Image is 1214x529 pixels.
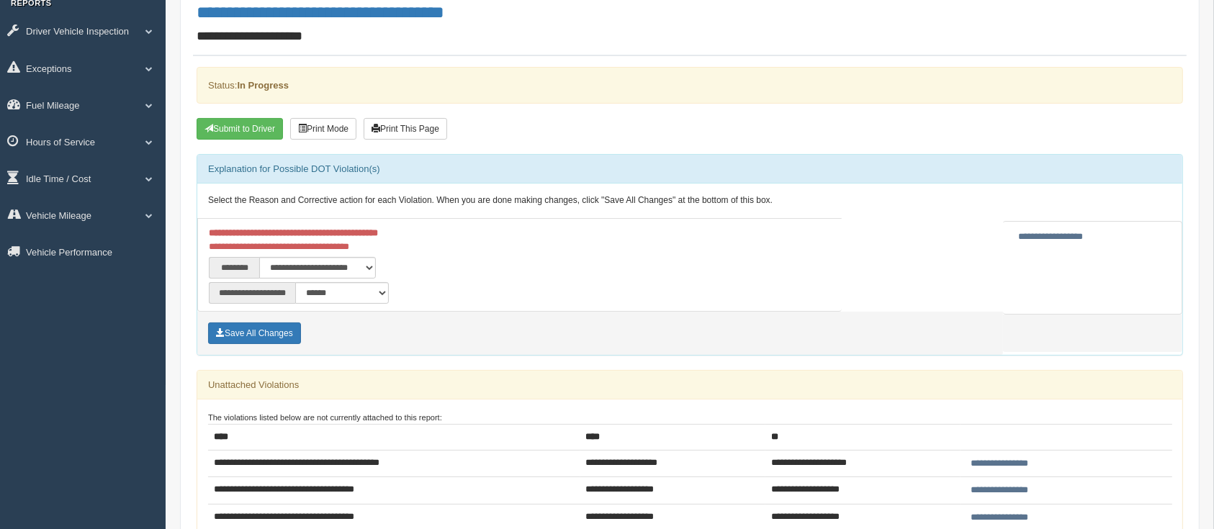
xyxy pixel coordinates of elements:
div: Select the Reason and Corrective action for each Violation. When you are done making changes, cli... [197,184,1182,218]
button: Submit To Driver [197,118,283,140]
div: Status: [197,67,1183,104]
div: Explanation for Possible DOT Violation(s) [197,155,1182,184]
div: Unattached Violations [197,371,1182,399]
button: Print This Page [364,118,447,140]
button: Print Mode [290,118,356,140]
button: Save [208,322,301,344]
strong: In Progress [237,80,289,91]
small: The violations listed below are not currently attached to this report: [208,413,442,422]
